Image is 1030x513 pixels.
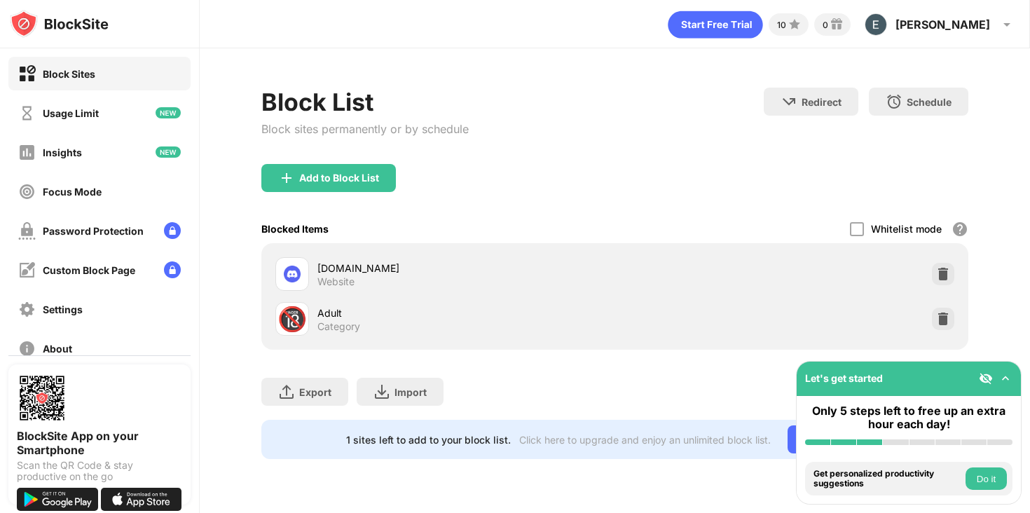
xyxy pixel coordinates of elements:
img: lock-menu.svg [164,222,181,239]
div: Import [394,386,427,398]
div: Settings [43,303,83,315]
div: Go Unlimited [788,425,884,453]
div: Click here to upgrade and enjoy an unlimited block list. [519,434,771,446]
div: Export [299,386,331,398]
div: Add to Block List [299,172,379,184]
div: Let's get started [805,372,883,384]
div: Focus Mode [43,186,102,198]
img: password-protection-off.svg [18,222,36,240]
div: About [43,343,72,355]
img: ACg8ocKhR9t-rWrt1D1n2SM7aDzzbAbvupNFVVWUZEzb6XAsM-7Smg=s96-c [865,13,887,36]
div: animation [668,11,763,39]
img: points-small.svg [786,16,803,33]
img: insights-off.svg [18,144,36,161]
div: Only 5 steps left to free up an extra hour each day! [805,404,1012,431]
div: Adult [317,306,614,320]
img: logo-blocksite.svg [10,10,109,38]
div: 10 [777,20,786,30]
img: download-on-the-app-store.svg [101,488,182,511]
div: Password Protection [43,225,144,237]
img: new-icon.svg [156,146,181,158]
div: Blocked Items [261,223,329,235]
img: reward-small.svg [828,16,845,33]
img: eye-not-visible.svg [979,371,993,385]
div: Block List [261,88,469,116]
div: Category [317,320,360,333]
div: Insights [43,146,82,158]
img: focus-off.svg [18,183,36,200]
div: [DOMAIN_NAME] [317,261,614,275]
div: 0 [823,20,828,30]
div: Schedule [907,96,952,108]
img: omni-setup-toggle.svg [998,371,1012,385]
img: block-on.svg [18,65,36,83]
div: Redirect [802,96,842,108]
div: Custom Block Page [43,264,135,276]
img: options-page-qr-code.png [17,373,67,423]
img: time-usage-off.svg [18,104,36,122]
div: Block sites permanently or by schedule [261,122,469,136]
div: 1 sites left to add to your block list. [346,434,511,446]
div: Scan the QR Code & stay productive on the go [17,460,182,482]
div: [PERSON_NAME] [895,18,990,32]
div: Usage Limit [43,107,99,119]
div: 🔞 [277,305,307,334]
img: settings-off.svg [18,301,36,318]
div: Get personalized productivity suggestions [813,469,962,489]
img: about-off.svg [18,340,36,357]
div: Website [317,275,355,288]
img: get-it-on-google-play.svg [17,488,98,511]
div: BlockSite App on your Smartphone [17,429,182,457]
div: Whitelist mode [871,223,942,235]
img: customize-block-page-off.svg [18,261,36,279]
button: Do it [966,467,1007,490]
img: lock-menu.svg [164,261,181,278]
img: new-icon.svg [156,107,181,118]
img: favicons [284,266,301,282]
div: Block Sites [43,68,95,80]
